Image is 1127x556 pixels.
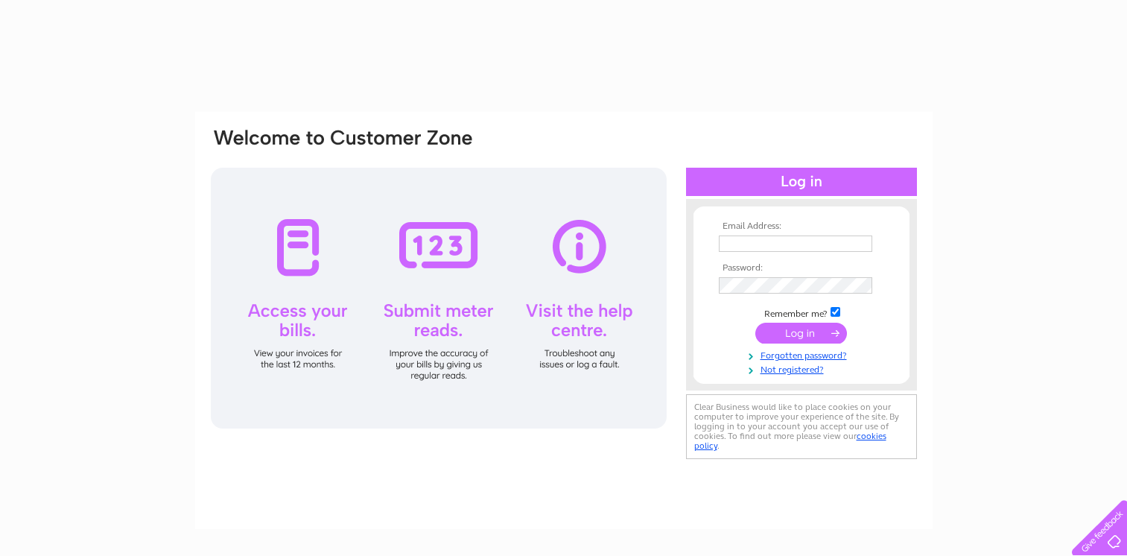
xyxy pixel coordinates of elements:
[719,361,888,376] a: Not registered?
[694,431,886,451] a: cookies policy
[755,323,847,344] input: Submit
[715,221,888,232] th: Email Address:
[686,394,917,459] div: Clear Business would like to place cookies on your computer to improve your experience of the sit...
[715,305,888,320] td: Remember me?
[715,263,888,274] th: Password:
[719,347,888,361] a: Forgotten password?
